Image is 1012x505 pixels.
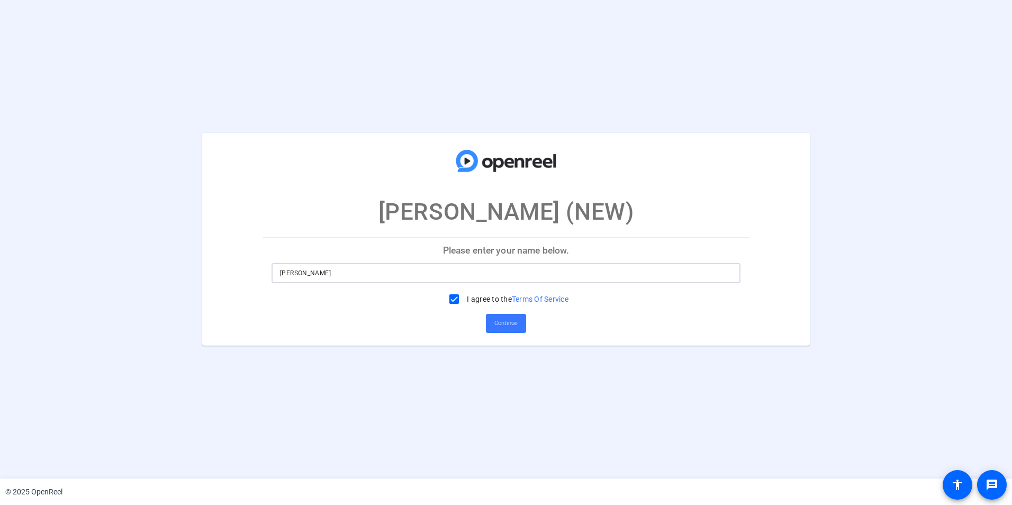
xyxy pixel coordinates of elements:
[378,194,634,229] p: [PERSON_NAME] (NEW)
[951,479,964,491] mat-icon: accessibility
[494,315,518,331] span: Continue
[986,479,998,491] mat-icon: message
[453,143,559,178] img: company-logo
[465,294,568,304] label: I agree to the
[263,238,749,263] p: Please enter your name below.
[280,267,732,279] input: Enter your name
[5,486,62,498] div: © 2025 OpenReel
[512,295,568,303] a: Terms Of Service
[486,314,526,333] button: Continue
